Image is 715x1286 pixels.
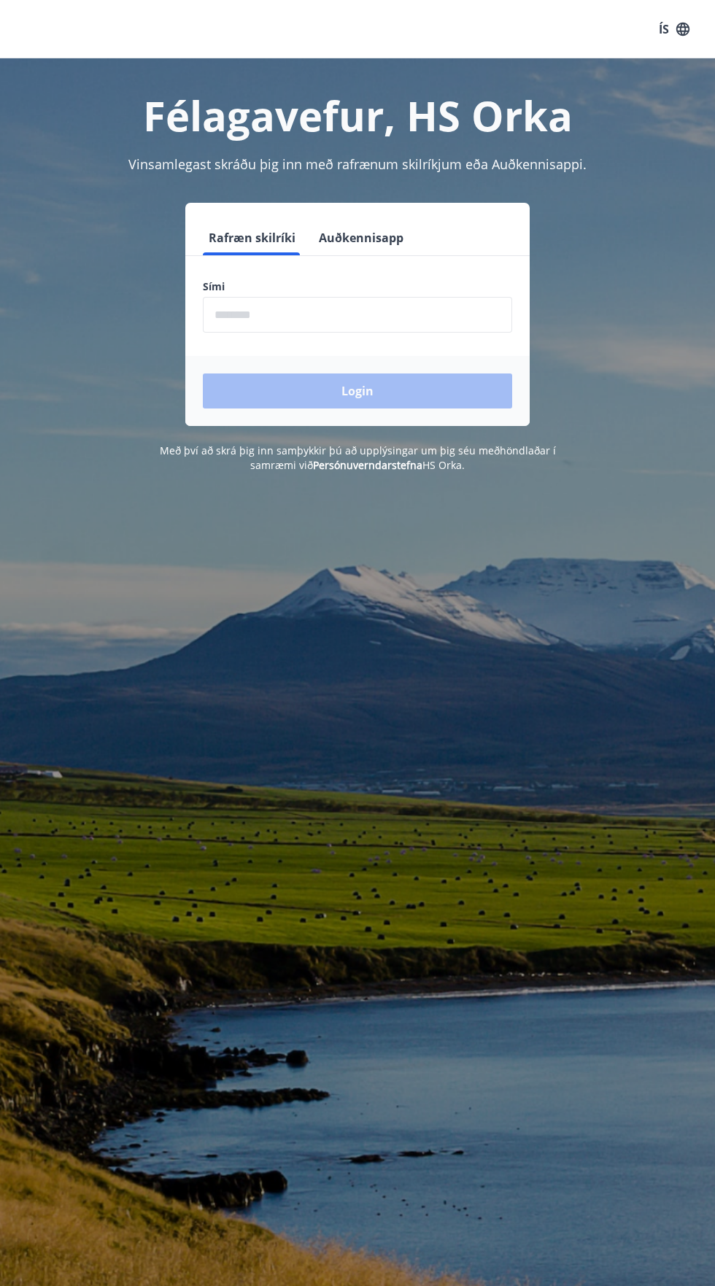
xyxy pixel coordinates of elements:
[203,220,301,255] button: Rafræn skilríki
[128,155,587,173] span: Vinsamlegast skráðu þig inn með rafrænum skilríkjum eða Auðkennisappi.
[651,16,697,42] button: ÍS
[313,458,422,472] a: Persónuverndarstefna
[313,220,409,255] button: Auðkennisapp
[203,279,512,294] label: Sími
[160,443,556,472] span: Með því að skrá þig inn samþykkir þú að upplýsingar um þig séu meðhöndlaðar í samræmi við HS Orka.
[18,88,697,143] h1: Félagavefur, HS Orka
